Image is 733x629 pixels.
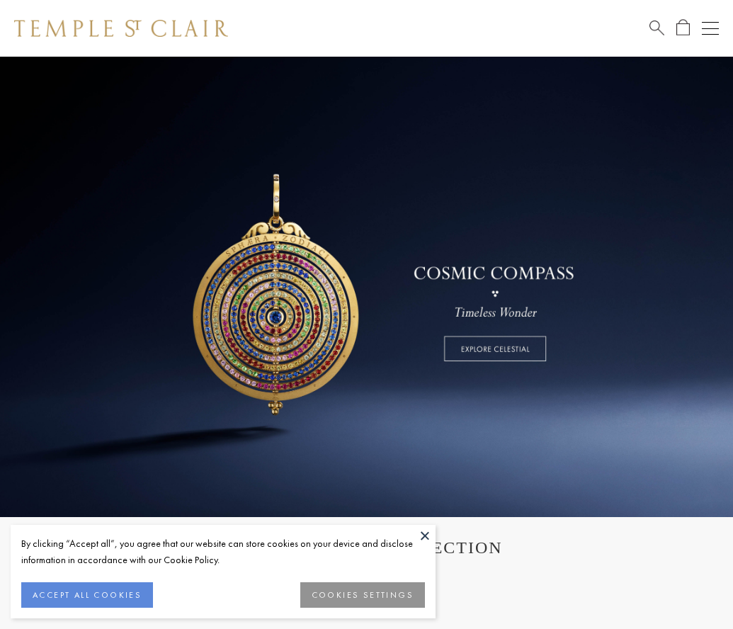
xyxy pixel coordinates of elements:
button: ACCEPT ALL COOKIES [21,582,153,608]
img: Temple St. Clair [14,20,228,37]
a: Search [649,19,664,37]
div: By clicking “Accept all”, you agree that our website can store cookies on your device and disclos... [21,535,425,568]
button: COOKIES SETTINGS [300,582,425,608]
a: Open Shopping Bag [676,19,690,37]
button: Open navigation [702,20,719,37]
